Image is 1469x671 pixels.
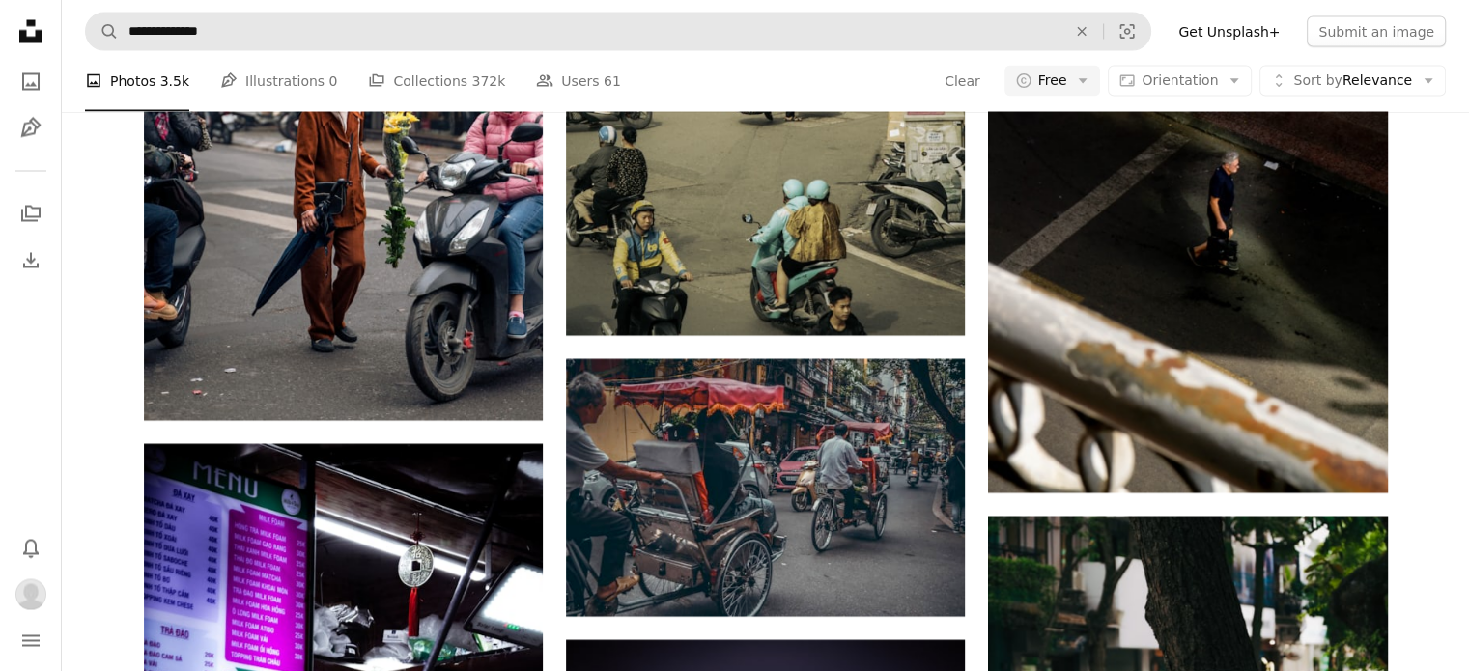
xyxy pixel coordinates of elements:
[15,578,46,609] img: Avatar of user Lê Nguyễn Thiên Kim
[536,50,621,112] a: Users 61
[1293,72,1342,88] span: Sort by
[566,358,965,616] img: man in gray t-shirt riding on black and red trike
[368,50,505,112] a: Collections 372k
[604,70,621,92] span: 61
[1293,71,1412,91] span: Relevance
[329,70,338,92] span: 0
[12,528,50,567] button: Notifications
[988,184,1387,202] a: a man walking across a street next to a parking meter
[85,12,1151,50] form: Find visuals sitewide
[12,240,50,279] a: Download History
[566,478,965,495] a: man in gray t-shirt riding on black and red trike
[1307,15,1446,46] button: Submit an image
[471,70,505,92] span: 372k
[86,13,119,49] button: Search Unsplash
[12,194,50,233] a: Collections
[944,66,981,97] button: Clear
[1142,72,1218,88] span: Orientation
[12,62,50,100] a: Photos
[12,108,50,147] a: Illustrations
[1004,66,1101,97] button: Free
[12,621,50,659] button: Menu
[1060,13,1103,49] button: Clear
[220,50,337,112] a: Illustrations 0
[1167,15,1291,46] a: Get Unsplash+
[1038,71,1067,91] span: Free
[12,12,50,54] a: Home — Unsplash
[1108,66,1252,97] button: Orientation
[1259,66,1446,97] button: Sort byRelevance
[1104,13,1150,49] button: Visual search
[12,574,50,613] button: Profile
[144,112,543,129] a: a man riding a motorcycle with a little girl on the back of it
